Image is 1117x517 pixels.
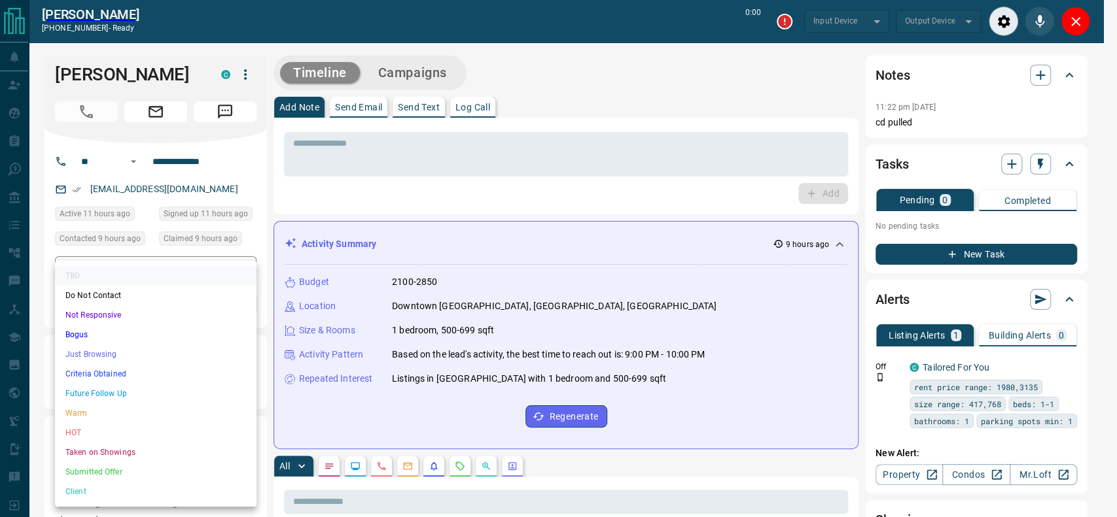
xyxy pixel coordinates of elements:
li: Do Not Contact [55,286,257,305]
li: HOT [55,423,257,442]
li: Future Follow Up [55,384,257,403]
li: Not Responsive [55,305,257,325]
li: Just Browsing [55,344,257,364]
li: Taken on Showings [55,442,257,462]
li: Client [55,482,257,501]
li: Submitted Offer [55,462,257,482]
li: Bogus [55,325,257,344]
li: Criteria Obtained [55,364,257,384]
li: Warm [55,403,257,423]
